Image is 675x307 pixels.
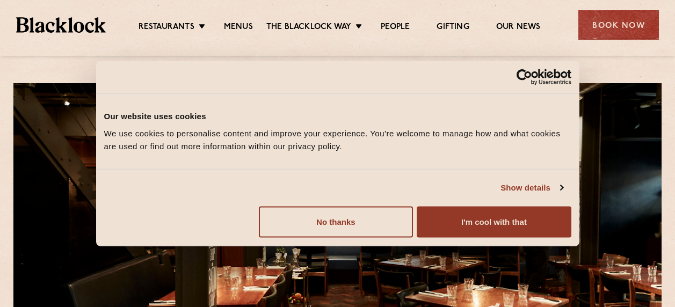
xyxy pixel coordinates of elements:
div: Book Now [578,10,659,40]
a: People [381,22,410,34]
div: We use cookies to personalise content and improve your experience. You're welcome to manage how a... [104,127,571,152]
a: Our News [496,22,541,34]
a: Usercentrics Cookiebot - opens in a new window [477,69,571,85]
button: No thanks [259,206,413,237]
a: Restaurants [139,22,194,34]
div: Our website uses cookies [104,110,571,123]
a: Show details [500,181,563,194]
a: Menus [224,22,253,34]
img: BL_Textured_Logo-footer-cropped.svg [16,17,106,32]
a: Gifting [437,22,469,34]
button: I'm cool with that [417,206,571,237]
a: The Blacklock Way [266,22,351,34]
